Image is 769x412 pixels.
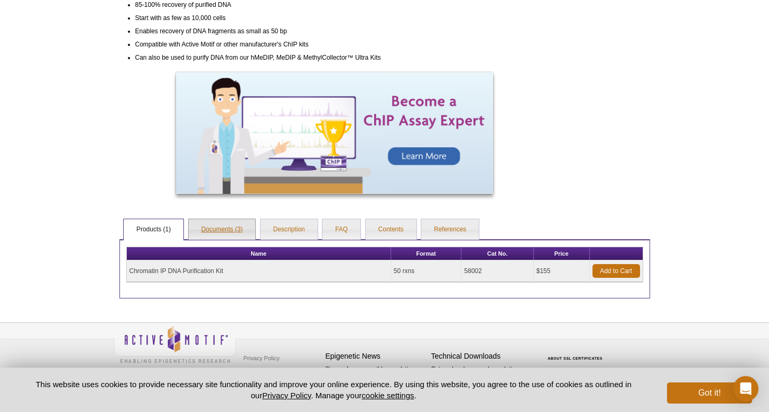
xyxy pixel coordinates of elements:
[322,219,360,240] a: FAQ
[366,219,416,240] a: Contents
[176,72,493,194] img: Become a ChIP Assay Expert
[114,323,236,366] img: Active Motif,
[17,379,650,401] p: This website uses cookies to provide necessary site functionality and improve your online experie...
[733,376,758,401] div: Open Intercom Messenger
[135,23,540,36] li: Enables recovery of DNA fragments as small as 50 bp
[431,364,532,391] p: Get our brochures and newsletters, or request them by mail.
[124,219,183,240] a: Products (1)
[127,247,391,260] th: Name
[326,352,426,361] h4: Epigenetic News
[362,391,414,400] button: cookie settings
[534,247,590,260] th: Price
[461,260,533,282] td: 58002
[261,219,318,240] a: Description
[421,219,479,240] a: References
[461,247,533,260] th: Cat No.
[667,382,752,404] button: Got it!
[127,260,391,282] td: Chromatin IP DNA Purification Kit
[241,350,282,366] a: Privacy Policy
[135,36,540,50] li: Compatible with Active Motif or other manufacturer's ChIP kits
[262,391,311,400] a: Privacy Policy
[537,341,616,364] table: Click to Verify - This site chose Symantec SSL for secure e-commerce and confidential communicati...
[135,10,540,23] li: Start with as few as 10,000 cells
[135,50,540,63] li: Can also be used to purify DNA from our hMeDIP, MeDIP & MethylCollector™ Ultra Kits
[391,247,461,260] th: Format
[326,364,426,400] p: Sign up for our monthly newsletter highlighting recent publications in the field of epigenetics.
[431,352,532,361] h4: Technical Downloads
[592,264,640,278] a: Add to Cart
[534,260,590,282] td: $155
[548,357,603,360] a: ABOUT SSL CERTIFICATES
[391,260,461,282] td: 50 rxns
[241,366,297,382] a: Terms & Conditions
[189,219,256,240] a: Documents (3)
